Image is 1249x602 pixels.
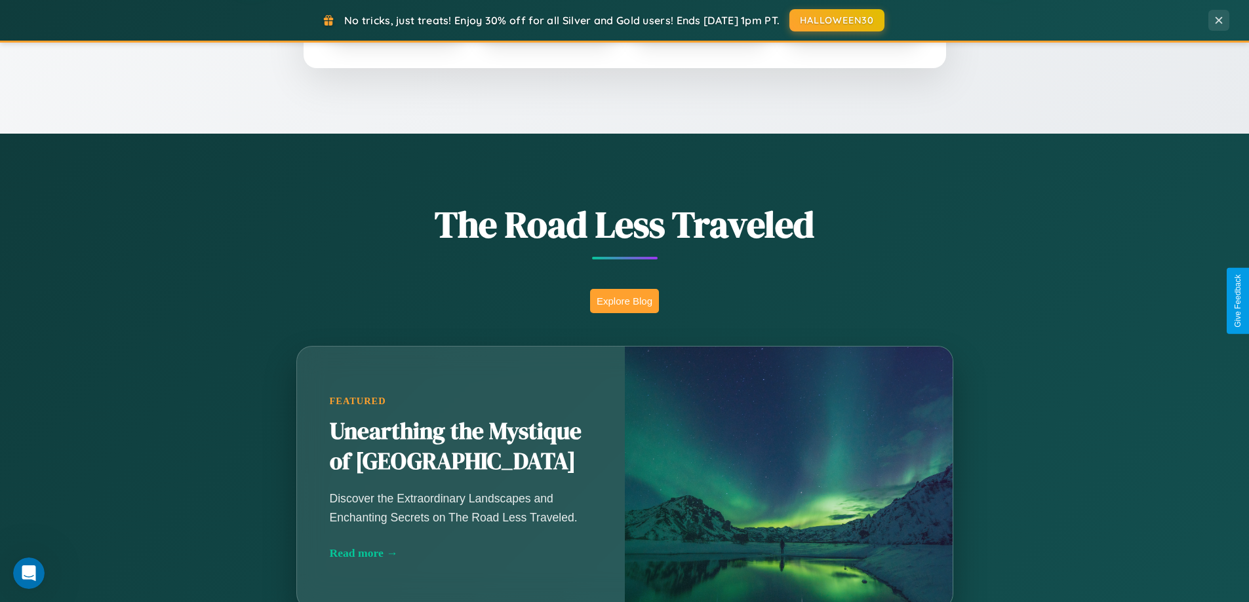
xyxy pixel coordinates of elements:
iframe: Intercom live chat [13,557,45,589]
button: Explore Blog [590,289,659,313]
button: HALLOWEEN30 [789,9,884,31]
p: Discover the Extraordinary Landscapes and Enchanting Secrets on The Road Less Traveled. [330,489,592,526]
h2: Unearthing the Mystique of [GEOGRAPHIC_DATA] [330,417,592,477]
h1: The Road Less Traveled [231,199,1018,250]
div: Read more → [330,546,592,560]
div: Featured [330,396,592,407]
div: Give Feedback [1233,274,1242,328]
span: No tricks, just treats! Enjoy 30% off for all Silver and Gold users! Ends [DATE] 1pm PT. [344,14,780,27]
